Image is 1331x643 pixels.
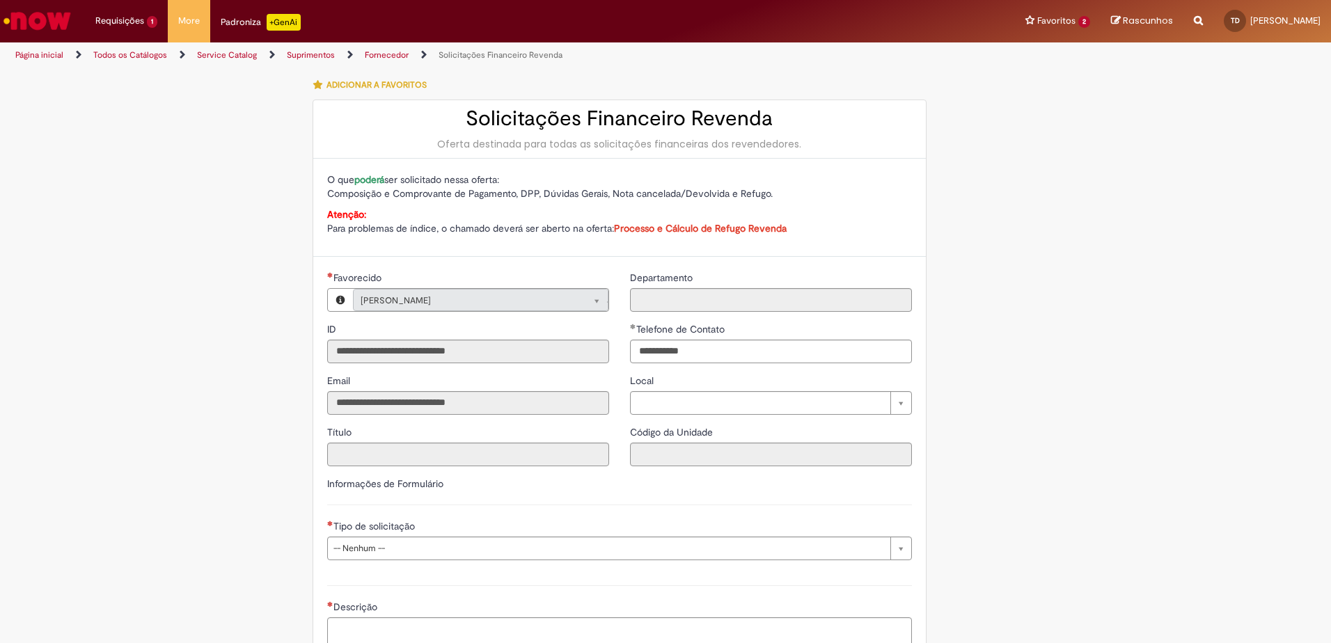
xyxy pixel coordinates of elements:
[354,173,384,186] strong: poderá
[327,323,339,335] span: Somente leitura - ID
[327,208,366,221] strong: Atenção:
[327,322,339,336] label: Somente leitura - ID
[327,107,912,130] h2: Solicitações Financeiro Revenda
[1111,15,1173,28] a: Rascunhos
[327,477,443,490] label: Informações de Formulário
[1250,15,1321,26] span: [PERSON_NAME]
[333,601,380,613] span: Descrição
[267,14,301,31] p: +GenAi
[353,289,608,311] a: [PERSON_NAME]Limpar campo Favorecido
[365,49,409,61] a: Fornecedor
[327,425,354,439] label: Somente leitura - Título
[15,49,63,61] a: Página inicial
[327,601,333,607] span: Necessários
[147,16,157,28] span: 1
[630,340,912,363] input: Telefone de Contato
[327,207,912,235] p: Para problemas de índice, o chamado deverá ser aberto na oferta:
[630,443,912,466] input: Código da Unidade
[630,271,695,285] label: Somente leitura - Departamento
[178,14,200,28] span: More
[95,14,144,28] span: Requisições
[630,391,912,415] a: Limpar campo Local
[630,288,912,312] input: Departamento
[326,79,427,90] span: Adicionar a Favoritos
[361,289,573,312] span: [PERSON_NAME]
[327,271,384,285] label: Somente leitura - Necessários - Favorecido
[630,324,636,329] span: Obrigatório Preenchido
[221,14,301,31] div: Padroniza
[630,271,695,284] span: Somente leitura - Departamento
[197,49,257,61] a: Service Catalog
[630,426,716,438] span: Somente leitura - Código da Unidade
[630,374,656,387] span: Local
[327,340,609,363] input: ID
[333,520,418,532] span: Tipo de solicitação
[1231,16,1240,25] span: TD
[327,374,353,387] span: Somente leitura - Email
[1123,14,1173,27] span: Rascunhos
[327,443,609,466] input: Título
[10,42,877,68] ul: Trilhas de página
[327,137,912,151] div: Oferta destinada para todas as solicitações financeiras dos revendedores.
[1078,16,1090,28] span: 2
[327,426,354,438] span: Somente leitura - Título
[439,49,562,61] a: Solicitações Financeiro Revenda
[1,7,73,35] img: ServiceNow
[327,391,609,415] input: Email
[614,222,787,235] a: Processo e Cálculo de Refugo Revenda
[327,521,333,526] span: Necessários
[333,271,384,284] span: Necessários - Favorecido
[287,49,335,61] a: Suprimentos
[328,289,353,311] button: Favorecido, Visualizar este registro Thiago Luiz Thomé Dill
[333,537,883,559] span: -- Nenhum --
[93,49,167,61] a: Todos os Catálogos
[630,425,716,439] label: Somente leitura - Código da Unidade
[327,173,912,200] p: O que ser solicitado nessa oferta: Composição e Comprovante de Pagamento, DPP, Dúvidas Gerais, No...
[313,70,434,100] button: Adicionar a Favoritos
[1037,14,1076,28] span: Favoritos
[327,272,333,278] span: Obrigatório Preenchido
[327,374,353,388] label: Somente leitura - Email
[636,323,727,335] span: Telefone de Contato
